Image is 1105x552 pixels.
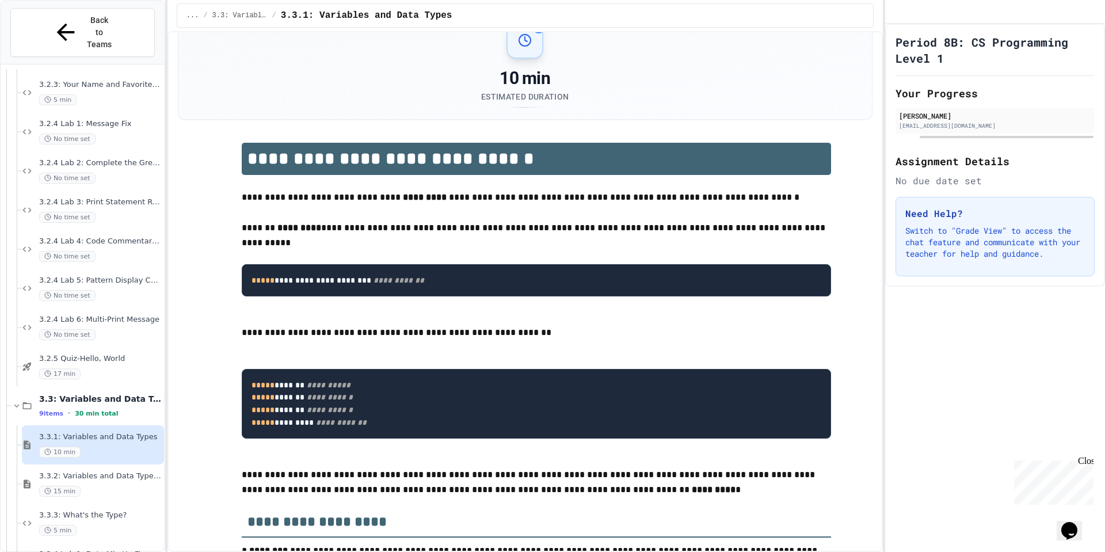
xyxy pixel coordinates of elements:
[39,511,162,520] span: 3.3.3: What's the Type?
[212,11,268,20] span: 3.3: Variables and Data Types
[905,207,1085,220] h3: Need Help?
[39,447,81,458] span: 10 min
[896,153,1095,169] h2: Assignment Details
[39,368,81,379] span: 17 min
[39,80,162,90] span: 3.2.3: Your Name and Favorite Movie
[39,432,162,442] span: 3.3.1: Variables and Data Types
[39,354,162,364] span: 3.2.5 Quiz-Hello, World
[86,14,113,51] span: Back to Teams
[186,11,199,20] span: ...
[896,34,1095,66] h1: Period 8B: CS Programming Level 1
[481,91,569,102] div: Estimated Duration
[896,174,1095,188] div: No due date set
[39,276,162,285] span: 3.2.4 Lab 5: Pattern Display Challenge
[203,11,207,20] span: /
[39,329,96,340] span: No time set
[39,394,162,404] span: 3.3: Variables and Data Types
[39,119,162,129] span: 3.2.4 Lab 1: Message Fix
[896,85,1095,101] h2: Your Progress
[481,68,569,89] div: 10 min
[39,94,77,105] span: 5 min
[39,173,96,184] span: No time set
[899,111,1091,121] div: [PERSON_NAME]
[39,410,63,417] span: 9 items
[281,9,452,22] span: 3.3.1: Variables and Data Types
[272,11,276,20] span: /
[1009,456,1093,505] iframe: chat widget
[1057,506,1093,540] iframe: chat widget
[39,525,77,536] span: 5 min
[39,158,162,168] span: 3.2.4 Lab 2: Complete the Greeting
[39,212,96,223] span: No time set
[39,237,162,246] span: 3.2.4 Lab 4: Code Commentary Creator
[39,134,96,144] span: No time set
[10,8,155,57] button: Back to Teams
[39,315,162,325] span: 3.2.4 Lab 6: Multi-Print Message
[899,121,1091,130] div: [EMAIL_ADDRESS][DOMAIN_NAME]
[68,409,70,418] span: •
[39,471,162,481] span: 3.3.2: Variables and Data Types - Review
[5,5,79,73] div: Chat with us now!Close
[39,251,96,262] span: No time set
[75,410,118,417] span: 30 min total
[39,290,96,301] span: No time set
[39,486,81,497] span: 15 min
[905,225,1085,260] p: Switch to "Grade View" to access the chat feature and communicate with your teacher for help and ...
[39,197,162,207] span: 3.2.4 Lab 3: Print Statement Repair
